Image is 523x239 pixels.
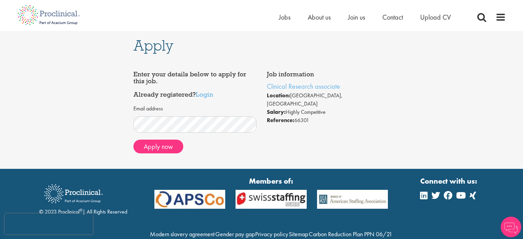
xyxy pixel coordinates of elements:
strong: Members of: [154,176,388,186]
strong: Salary: [267,108,286,116]
a: Contact [382,13,403,22]
a: Modern slavery agreement [150,230,215,238]
strong: Connect with us: [420,176,479,186]
div: © 2023 Proclinical | All Rights Reserved [39,179,127,216]
a: Carbon Reduction Plan PPN 06/21 [309,230,392,238]
label: Email address [133,105,163,113]
strong: Reference: [267,117,294,124]
a: Upload CV [420,13,451,22]
li: [GEOGRAPHIC_DATA], [GEOGRAPHIC_DATA] [267,91,390,108]
img: Chatbot [501,217,521,237]
a: Privacy policy [255,230,288,238]
img: APSCo [312,190,393,209]
h4: Enter your details below to apply for this job. Already registered? [133,71,257,98]
a: Gender pay gap [215,230,255,238]
img: APSCo [149,190,231,209]
strong: Location: [267,92,290,99]
span: Apply [133,36,173,55]
button: Apply now [133,140,183,153]
a: Login [196,90,213,98]
a: Jobs [279,13,291,22]
h4: Job information [267,71,390,78]
li: 66301 [267,116,390,124]
img: Proclinical Recruitment [39,180,108,208]
sup: ® [79,207,83,213]
a: Join us [348,13,365,22]
iframe: reCAPTCHA [5,214,93,234]
a: Clinical Research associate [267,82,340,91]
a: Sitemap [289,230,308,238]
a: About us [308,13,331,22]
img: APSCo [230,190,312,209]
li: Highly Competitive [267,108,390,116]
